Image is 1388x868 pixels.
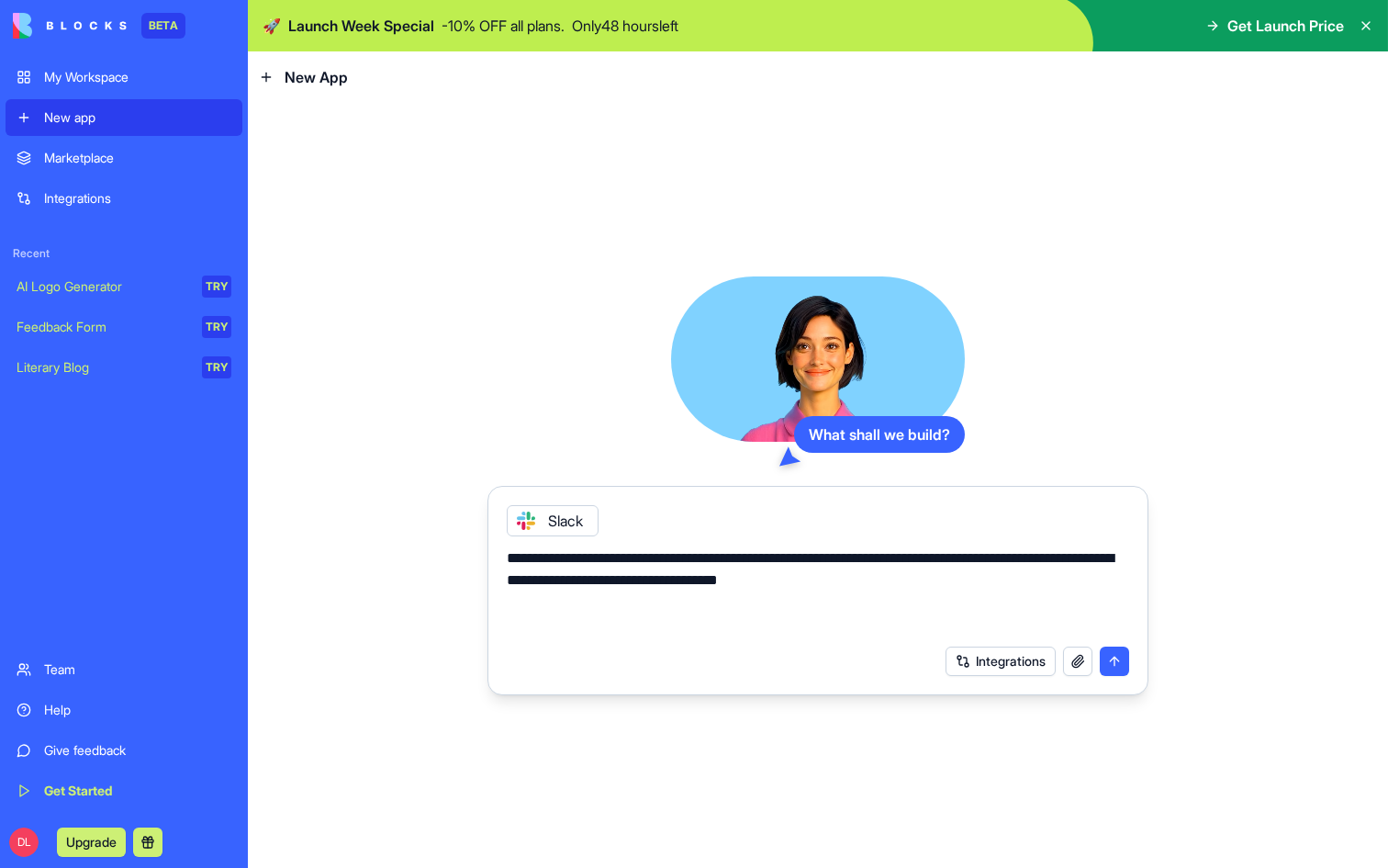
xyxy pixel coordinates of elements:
[57,828,126,857] button: Upgrade
[44,741,231,760] div: Give feedback
[6,246,242,261] span: Recent
[44,701,231,719] div: Help
[6,732,242,769] a: Give feedback
[263,15,281,37] span: 🚀
[1227,15,1344,37] span: Get Launch Price
[13,13,127,39] img: logo
[794,416,965,453] div: What shall we build?
[6,180,242,217] a: Integrations
[44,660,231,679] div: Team
[44,108,231,127] div: New app
[17,277,189,296] div: AI Logo Generator
[6,651,242,688] a: Team
[9,828,39,857] span: DL
[44,782,231,800] div: Get Started
[442,15,565,37] p: - 10 % OFF all plans.
[141,13,185,39] div: BETA
[57,832,126,851] a: Upgrade
[6,59,242,96] a: My Workspace
[6,268,242,305] a: AI Logo GeneratorTRY
[17,358,189,377] div: Literary Blog
[6,309,242,345] a: Feedback FormTRY
[202,276,231,298] div: TRY
[17,318,189,336] div: Feedback Form
[202,356,231,378] div: TRY
[6,140,242,176] a: Marketplace
[285,66,348,88] span: New App
[6,772,242,809] a: Get Started
[44,189,231,208] div: Integrations
[6,692,242,728] a: Help
[202,316,231,338] div: TRY
[288,15,434,37] span: Launch Week Special
[44,68,231,86] div: My Workspace
[946,647,1056,676] button: Integrations
[6,99,242,136] a: New app
[44,149,231,167] div: Marketplace
[572,15,678,37] p: Only 48 hours left
[6,349,242,386] a: Literary BlogTRY
[507,505,599,536] div: Slack
[13,13,185,39] a: BETA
